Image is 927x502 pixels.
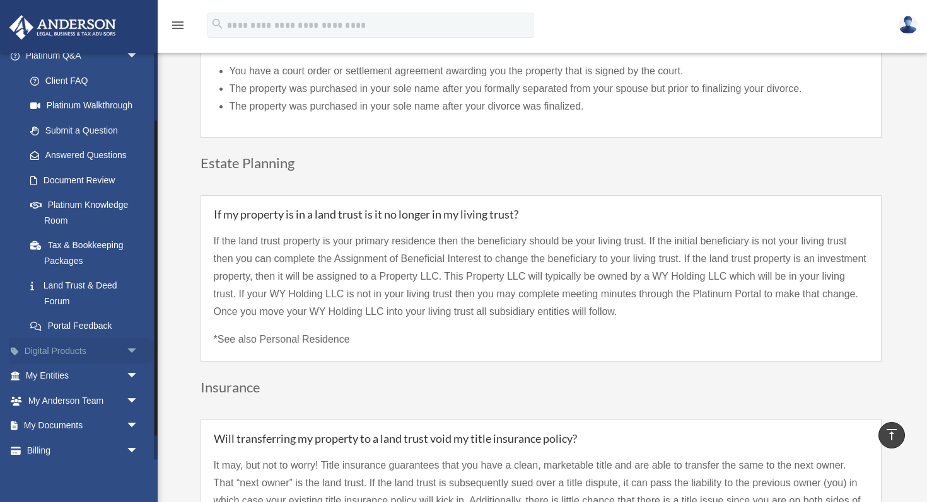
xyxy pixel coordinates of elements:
[6,15,120,40] img: Anderson Advisors Platinum Portal
[9,43,158,69] a: Platinum Q&Aarrow_drop_down
[18,273,151,314] a: Land Trust & Deed Forum
[18,143,158,168] a: Answered Questions
[9,388,158,413] a: My Anderson Teamarrow_drop_down
[18,233,158,273] a: Tax & Bookkeeping Packages
[126,338,151,364] span: arrow_drop_down
[170,18,185,33] i: menu
[18,118,158,143] a: Submit a Question
[214,331,868,348] p: *See also Personal Residence
[18,314,158,339] a: Portal Feedback
[230,98,868,115] li: The property was purchased in your sole name after your divorce was finalized.
[18,193,158,233] a: Platinum Knowledge Room
[126,388,151,414] span: arrow_drop_down
[9,338,158,363] a: Digital Productsarrow_drop_down
[214,433,868,444] h5: Will transferring my property to a land trust void my title insurance policy?
[878,422,905,448] a: vertical_align_top
[884,427,899,442] i: vertical_align_top
[214,208,868,220] h5: If my property is in a land trust is it no longer in my living trust?
[18,68,158,93] a: Client FAQ
[9,438,158,463] a: Billingarrow_drop_down
[126,413,151,439] span: arrow_drop_down
[9,363,158,389] a: My Entitiesarrow_drop_down
[230,62,868,80] li: You have a court order or settlement agreement awarding you the property that is signed by the co...
[18,168,158,193] a: Document Review
[214,232,868,331] p: If the land trust property is your primary residence then the beneficiary should be your living t...
[170,22,185,33] a: menu
[126,363,151,389] span: arrow_drop_down
[230,80,868,98] li: The property was purchased in your sole name after you formally separated from your spouse but pr...
[211,17,224,31] i: search
[201,380,882,401] h3: Insurance
[18,93,158,118] a: Platinum Walkthrough
[126,438,151,464] span: arrow_drop_down
[899,16,918,34] img: User Pic
[126,43,151,69] span: arrow_drop_down
[201,156,882,176] h3: Estate Planning
[9,413,158,438] a: My Documentsarrow_drop_down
